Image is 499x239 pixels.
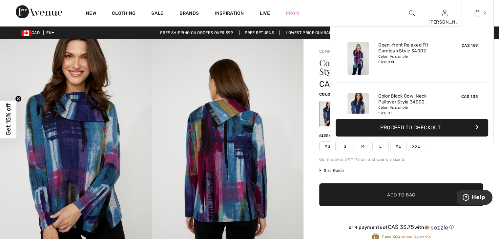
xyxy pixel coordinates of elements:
[387,192,415,198] span: Add to Bag
[319,49,338,54] a: Compli K
[347,42,369,75] img: Open-front Relaxed Fit Cardigan Style 34002
[390,141,406,151] span: XL
[179,10,199,17] a: Brands
[457,190,492,206] iframe: Opens a widget where you can find more information
[408,141,424,151] span: XXL
[15,96,22,102] button: Close teaser
[286,10,299,17] a: Prom
[337,141,353,151] span: S
[21,30,31,36] img: Canadian Dollar
[21,30,42,35] span: CAD
[484,10,486,16] span: 2
[319,224,483,233] div: or 4 payments ofCA$ 33.75withSezzle Click to learn more about Sezzle
[319,183,483,206] button: Add to Bag
[378,105,443,116] div: Color: As sample Size: XL
[281,30,344,35] a: Lowest Price Guarantee
[355,141,371,151] span: M
[319,224,483,230] div: or 4 payments of with
[336,119,488,137] button: Proceed to Checkout
[461,94,478,99] span: CA$ 135
[442,9,447,17] img: My Info
[319,59,456,76] h1: Color Block Cowl Neck Pullover Style 34000
[319,156,483,162] div: Our model is 5'9"/175 cm and wears a size 6.
[151,10,163,17] a: Sale
[442,10,447,16] a: Sign In
[461,9,493,17] a: 2
[378,54,443,64] div: Color: As sample Size: XXL
[112,10,135,17] a: Clothing
[155,30,238,35] a: Free shipping on orders over $99
[319,168,344,174] span: Size Guide
[372,141,389,151] span: L
[388,224,414,230] span: CA$ 33.75
[215,10,244,17] span: Inspiration
[319,141,336,151] span: XS
[239,30,280,35] a: Free Returns
[462,43,478,48] span: CA$ 159
[260,10,270,17] a: Live
[16,5,62,18] img: 1ère Avenue
[347,93,369,126] img: Color Block Cowl Neck Pullover Style 34000
[319,92,335,97] span: Color:
[320,102,337,126] div: As sample
[46,30,54,35] span: EN
[319,133,332,139] div: Size:
[428,19,461,26] div: [PERSON_NAME]
[409,9,415,17] img: search the website
[86,10,96,17] a: New
[475,9,480,17] img: My Bag
[378,42,443,54] a: Open-front Relaxed Fit Cardigan Style 34002
[378,93,443,105] a: Color Block Cowl Neck Pullover Style 34000
[5,103,12,136] span: Get 15% off
[319,80,350,89] span: CA$ 135
[425,225,448,230] img: Sezzle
